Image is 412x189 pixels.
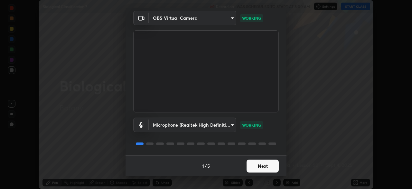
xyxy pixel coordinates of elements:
p: WORKING [242,122,261,128]
h4: 1 [202,163,204,169]
p: WORKING [242,15,261,21]
div: OBS Virtual Camera [149,11,236,25]
div: OBS Virtual Camera [149,118,236,132]
h4: 5 [207,163,210,169]
button: Next [247,160,279,173]
h4: / [205,163,207,169]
